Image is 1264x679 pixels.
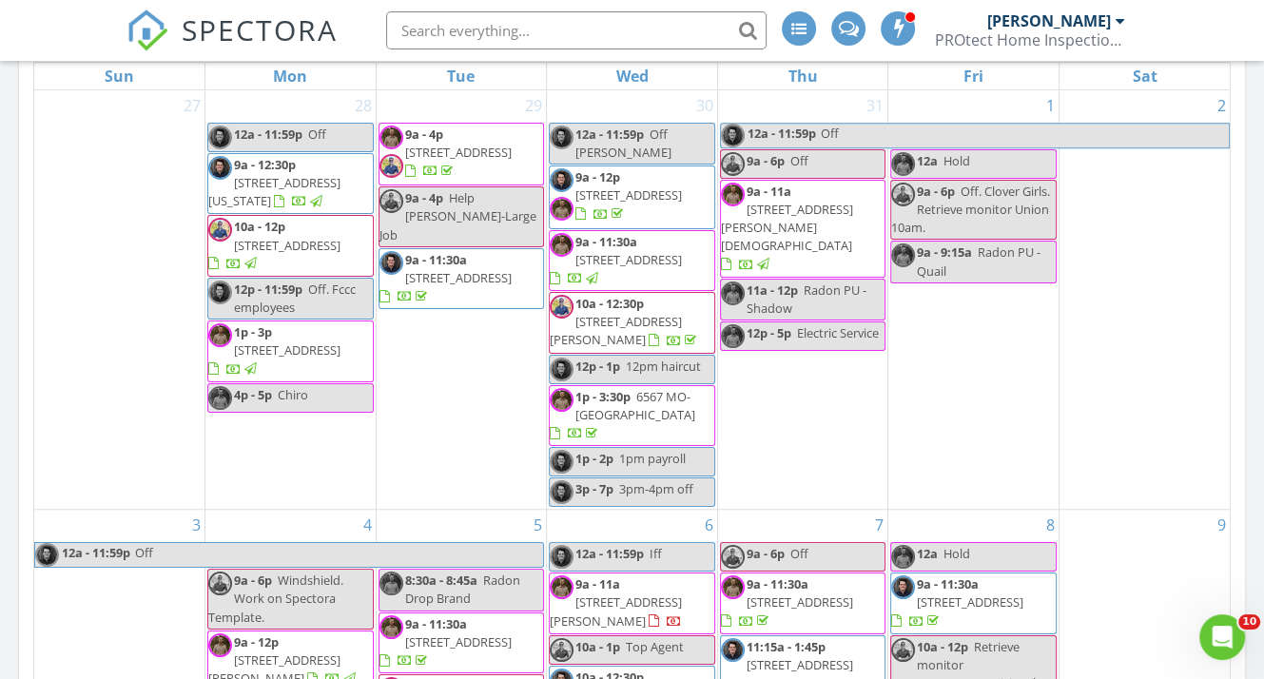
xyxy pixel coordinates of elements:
span: 12a - 11:59p [747,124,817,147]
a: 9a - 11:30a [STREET_ADDRESS] [379,612,545,674]
span: [STREET_ADDRESS] [234,237,340,254]
a: Sunday [101,63,138,89]
span: [STREET_ADDRESS] [747,593,853,611]
span: 1p - 3:30p [575,388,631,405]
span: [STREET_ADDRESS] [917,593,1023,611]
span: 9a - 11a [575,575,620,592]
span: Help [PERSON_NAME]-Large Job [379,189,536,242]
img: t1.jpeg [379,615,403,639]
span: 10 [1238,614,1260,630]
span: 12a [917,152,938,169]
span: 9a - 4p [405,126,443,143]
img: img_0364_1.jpg [721,545,745,569]
a: Thursday [785,63,822,89]
span: 1p - 2p [575,450,613,467]
span: 12a - 11:59p [61,543,131,567]
a: 9a - 12:30p [STREET_ADDRESS][US_STATE] [208,156,340,209]
span: Off [821,125,839,142]
span: 12pm haircut [626,358,701,375]
a: 9a - 12:30p [STREET_ADDRESS][US_STATE] [207,153,374,215]
span: 9a - 11:30a [405,615,467,632]
img: t1.jpeg [721,281,745,305]
a: Go to August 6, 2025 [701,510,717,540]
span: [STREET_ADDRESS][PERSON_NAME][DEMOGRAPHIC_DATA] [721,201,853,254]
span: 12p - 11:59p [234,281,302,298]
img: img_0364_1.jpg [550,638,574,662]
a: 9a - 11:30a [STREET_ADDRESS] [379,615,512,669]
a: Go to August 3, 2025 [188,510,204,540]
a: 1p - 3p [STREET_ADDRESS] [208,323,340,377]
span: 9a - 6p [747,152,785,169]
img: t1.jpeg [891,152,915,176]
a: 10a - 12p [STREET_ADDRESS] [207,215,374,277]
img: img_0364_1.jpg [550,295,574,319]
span: 12p - 1p [575,358,620,375]
span: Off [308,126,326,143]
td: Go to July 28, 2025 [205,90,377,510]
a: 9a - 11:30a [STREET_ADDRESS] [379,248,545,310]
img: t1.jpeg [721,183,745,206]
img: scott_head.jpg [550,545,574,569]
span: 9a - 6p [917,183,955,200]
span: 9a - 12p [234,633,279,650]
a: Go to August 2, 2025 [1214,90,1230,121]
span: Electric Service [797,324,879,341]
span: Iff [650,545,662,562]
a: 9a - 4p [STREET_ADDRESS] [405,126,512,179]
span: 9a - 11:30a [405,251,467,268]
span: 12a [917,545,938,562]
a: 9a - 11a [STREET_ADDRESS][PERSON_NAME][DEMOGRAPHIC_DATA] [720,180,886,278]
a: Go to August 8, 2025 [1042,510,1059,540]
span: [STREET_ADDRESS] [234,341,340,359]
span: 9a - 11:30a [747,575,808,592]
img: scott_head.jpg [550,358,574,381]
img: t1.jpeg [208,633,232,657]
span: 9a - 11:30a [917,575,979,592]
img: scott_head.jpg [891,575,915,599]
a: 10a - 12:30p [STREET_ADDRESS][PERSON_NAME] [550,295,700,348]
span: 12a - 11:59p [234,126,302,143]
span: Off [135,544,153,561]
a: 9a - 11:30a [STREET_ADDRESS] [890,572,1057,634]
span: 12p - 5p [747,324,791,341]
img: scott_head.jpg [379,251,403,275]
span: Off [PERSON_NAME] [575,126,671,161]
a: Go to August 4, 2025 [360,510,376,540]
span: [STREET_ADDRESS] [405,269,512,286]
span: Off [790,152,808,169]
a: 9a - 11:30a [STREET_ADDRESS] [379,251,512,304]
span: Hold [943,152,970,169]
span: 6567 MO-[GEOGRAPHIC_DATA] [575,388,695,423]
img: t1.jpeg [550,233,574,257]
span: 9a - 4p [405,189,443,206]
iframe: Intercom live chat [1199,614,1245,660]
a: Saturday [1128,63,1160,89]
span: 8:30a - 8:45a [405,572,477,589]
img: scott_head.jpg [550,450,574,474]
a: Go to July 27, 2025 [180,90,204,121]
span: 12a - 11:59p [575,126,644,143]
img: t1.jpeg [550,197,574,221]
a: Tuesday [443,63,478,89]
span: [STREET_ADDRESS][PERSON_NAME] [550,593,682,629]
span: Off. Clover Girls. Retrieve monitor Union 10am. [891,183,1050,236]
img: img_0364_1.jpg [379,189,403,213]
span: 12a - 11:59p [575,545,644,562]
a: Go to July 29, 2025 [521,90,546,121]
a: 10a - 12p [STREET_ADDRESS] [208,218,340,271]
a: 10a - 12:30p [STREET_ADDRESS][PERSON_NAME] [549,292,715,354]
span: 10a - 1p [575,638,620,655]
a: 9a - 11:30a [STREET_ADDRESS] [550,233,682,286]
img: scott_head.jpg [208,126,232,149]
img: scott_head.jpg [550,126,574,149]
input: Search everything... [386,11,767,49]
img: img_0364_1.jpg [721,152,745,176]
a: 9a - 11:30a [STREET_ADDRESS] [721,575,853,629]
span: Hold [943,545,970,562]
img: scott_head.jpg [208,281,232,304]
span: 9a - 12p [575,168,620,185]
span: [STREET_ADDRESS][US_STATE] [208,174,340,209]
a: Go to July 31, 2025 [863,90,887,121]
a: 9a - 11a [STREET_ADDRESS][PERSON_NAME] [550,575,682,629]
td: Go to July 29, 2025 [376,90,547,510]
